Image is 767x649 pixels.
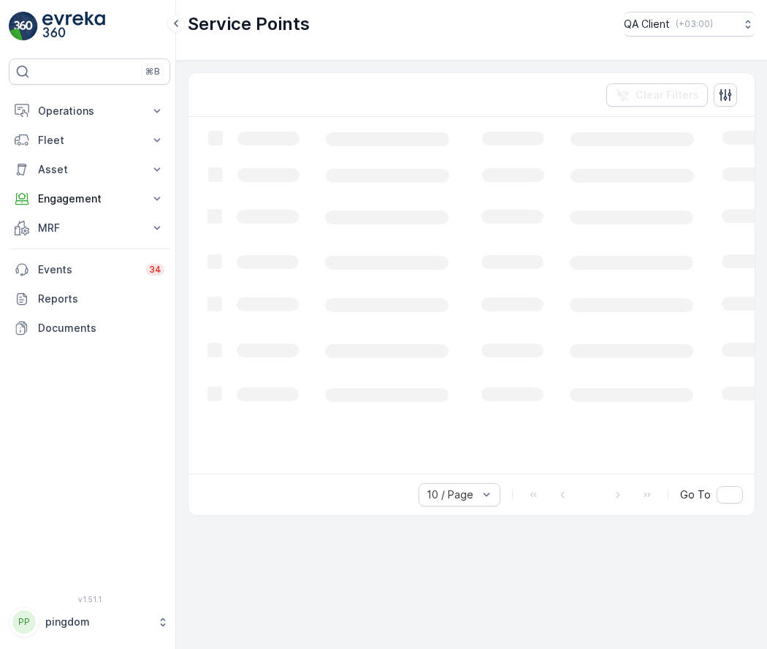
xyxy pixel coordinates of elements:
p: Service Points [188,12,310,36]
a: Events34 [9,255,170,284]
button: MRF [9,213,170,243]
button: QA Client(+03:00) [624,12,755,37]
button: Clear Filters [606,83,708,107]
a: Reports [9,284,170,314]
button: PPpingdom [9,607,170,637]
p: ⌘B [145,66,160,77]
button: Engagement [9,184,170,213]
span: v 1.51.1 [9,595,170,604]
p: MRF [38,221,141,235]
button: Operations [9,96,170,126]
p: Operations [38,104,141,118]
p: Asset [38,162,141,177]
img: logo [9,12,38,41]
a: Documents [9,314,170,343]
img: logo_light-DOdMpM7g.png [42,12,105,41]
p: 34 [149,264,161,276]
p: ( +03:00 ) [676,18,713,30]
span: Go To [680,487,711,502]
button: Asset [9,155,170,184]
p: Fleet [38,133,141,148]
p: Reports [38,292,164,306]
p: pingdom [45,615,150,629]
p: Events [38,262,137,277]
button: Fleet [9,126,170,155]
p: Documents [38,321,164,335]
p: Engagement [38,191,141,206]
div: PP [12,610,36,634]
p: QA Client [624,17,670,31]
p: Clear Filters [636,88,699,102]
